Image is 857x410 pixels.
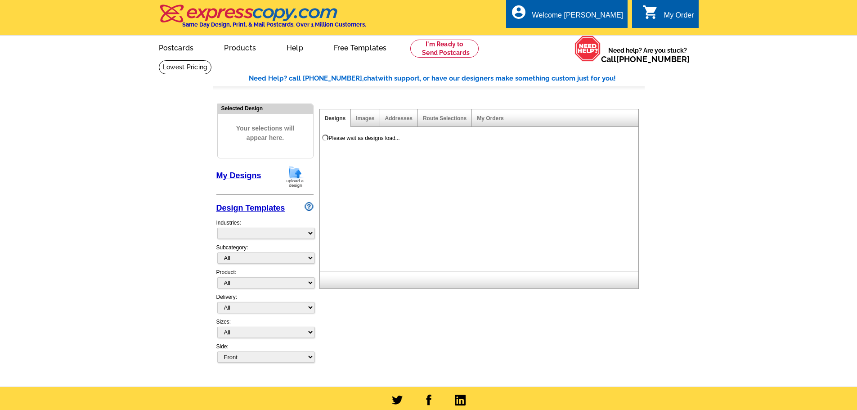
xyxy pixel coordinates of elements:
[574,36,601,62] img: help
[283,165,307,188] img: upload-design
[216,268,314,293] div: Product:
[249,73,645,84] div: Need Help? call [PHONE_NUMBER], with support, or have our designers make something custom just fo...
[601,46,694,64] span: Need help? Are you stuck?
[272,36,318,58] a: Help
[319,36,401,58] a: Free Templates
[616,54,690,64] a: [PHONE_NUMBER]
[159,11,366,28] a: Same Day Design, Print, & Mail Postcards. Over 1 Million Customers.
[216,318,314,342] div: Sizes:
[356,115,374,122] a: Images
[601,54,690,64] span: Call
[182,21,366,28] h4: Same Day Design, Print, & Mail Postcards. Over 1 Million Customers.
[216,214,314,243] div: Industries:
[216,171,261,180] a: My Designs
[224,115,306,152] span: Your selections will appear here.
[664,11,694,24] div: My Order
[477,115,503,122] a: My Orders
[216,203,285,212] a: Design Templates
[216,342,314,364] div: Side:
[144,36,208,58] a: Postcards
[216,243,314,268] div: Subcategory:
[322,134,329,141] img: loading...
[329,134,400,142] div: Please wait as designs load...
[423,115,467,122] a: Route Selections
[210,36,270,58] a: Products
[325,115,346,122] a: Designs
[642,4,659,20] i: shopping_cart
[511,4,527,20] i: account_circle
[363,74,378,82] span: chat
[385,115,413,122] a: Addresses
[216,293,314,318] div: Delivery:
[218,104,313,113] div: Selected Design
[532,11,623,24] div: Welcome [PERSON_NAME]
[305,202,314,211] img: design-wizard-help-icon.png
[642,10,694,21] a: shopping_cart My Order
